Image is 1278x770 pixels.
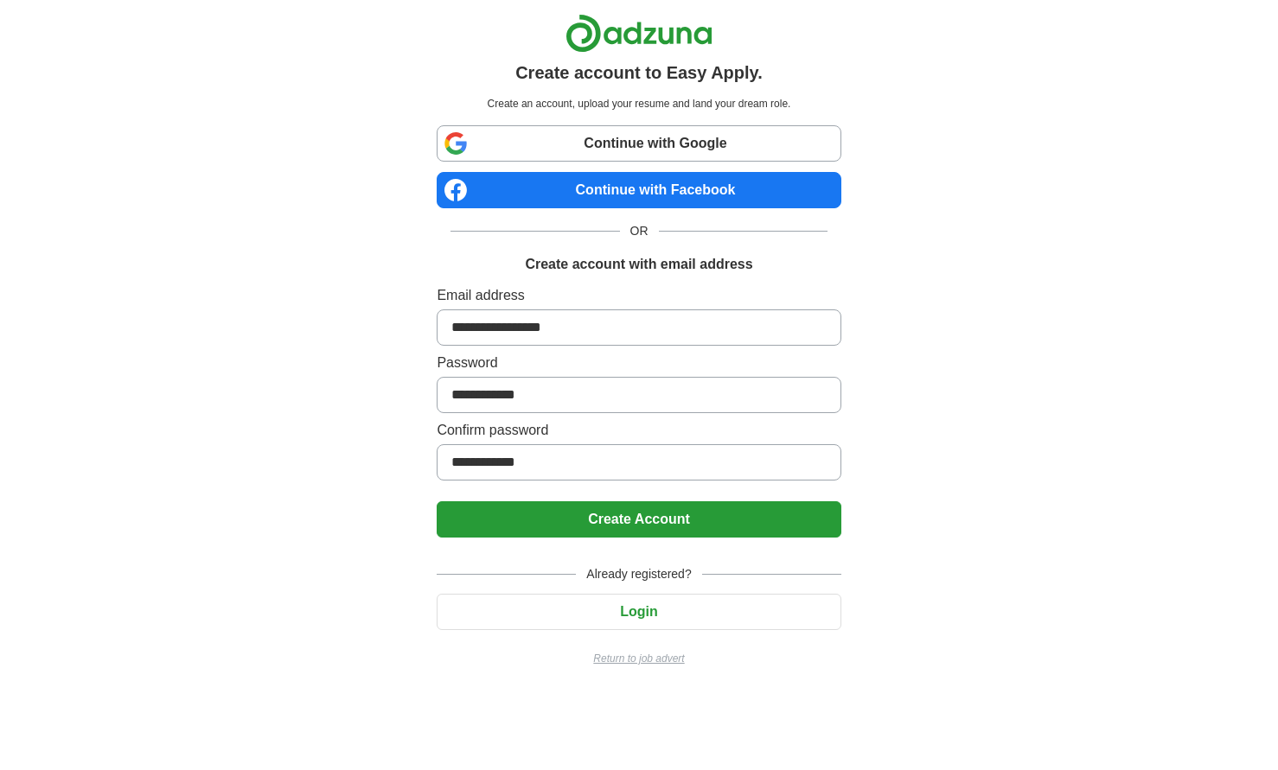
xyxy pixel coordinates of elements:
label: Password [437,353,840,373]
label: Email address [437,285,840,306]
span: OR [620,222,659,240]
h1: Create account with email address [525,254,752,275]
a: Continue with Facebook [437,172,840,208]
h1: Create account to Easy Apply. [515,60,763,86]
a: Continue with Google [437,125,840,162]
p: Create an account, upload your resume and land your dream role. [440,96,837,111]
a: Return to job advert [437,651,840,666]
button: Login [437,594,840,630]
span: Already registered? [576,565,701,583]
button: Create Account [437,501,840,538]
a: Login [437,604,840,619]
img: Adzuna logo [566,14,712,53]
label: Confirm password [437,420,840,441]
